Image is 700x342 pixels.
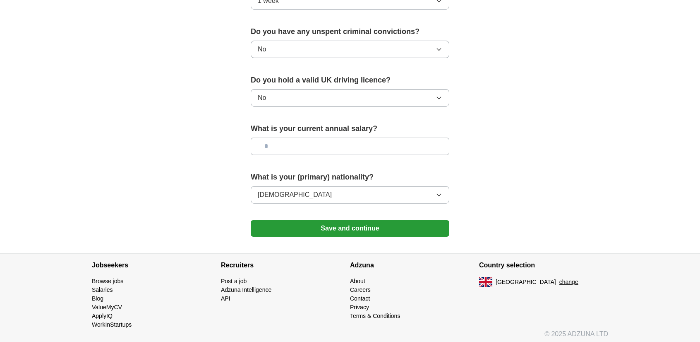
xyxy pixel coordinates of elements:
a: Terms & Conditions [350,313,400,319]
button: change [559,278,578,286]
a: Privacy [350,304,369,310]
a: Post a job [221,278,247,284]
a: Careers [350,286,371,293]
a: API [221,295,230,302]
span: [DEMOGRAPHIC_DATA] [258,190,332,200]
a: Blog [92,295,103,302]
label: Do you have any unspent criminal convictions? [251,26,449,37]
a: WorkInStartups [92,321,132,328]
span: No [258,44,266,54]
button: [DEMOGRAPHIC_DATA] [251,186,449,204]
span: No [258,93,266,103]
label: What is your (primary) nationality? [251,172,449,183]
a: Adzuna Intelligence [221,286,271,293]
img: UK flag [479,277,492,287]
button: No [251,89,449,107]
a: ApplyIQ [92,313,113,319]
h4: Country selection [479,254,608,277]
button: No [251,41,449,58]
a: Salaries [92,286,113,293]
a: Contact [350,295,370,302]
span: [GEOGRAPHIC_DATA] [496,278,556,286]
label: What is your current annual salary? [251,123,449,134]
a: About [350,278,365,284]
label: Do you hold a valid UK driving licence? [251,75,449,86]
button: Save and continue [251,220,449,237]
a: Browse jobs [92,278,123,284]
a: ValueMyCV [92,304,122,310]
